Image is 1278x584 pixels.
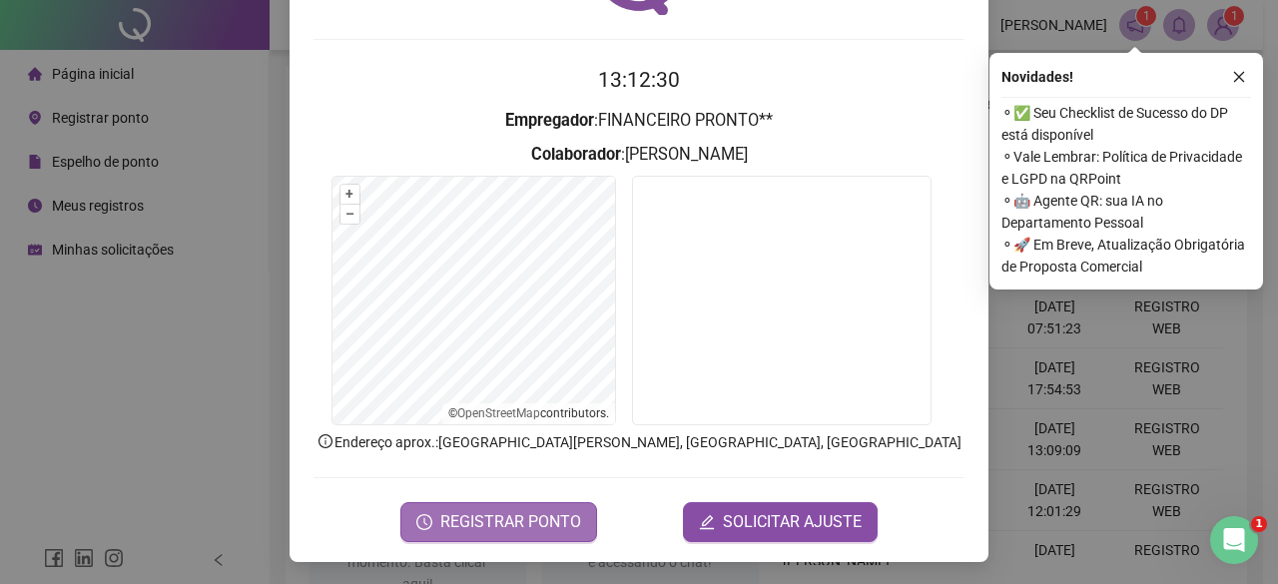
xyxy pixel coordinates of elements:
[505,111,594,130] strong: Empregador
[598,68,680,92] time: 13:12:30
[1210,516,1258,564] iframe: Intercom live chat
[531,145,621,164] strong: Colaborador
[1001,146,1251,190] span: ⚬ Vale Lembrar: Política de Privacidade e LGPD na QRPoint
[1001,234,1251,278] span: ⚬ 🚀 Em Breve, Atualização Obrigatória de Proposta Comercial
[314,142,964,168] h3: : [PERSON_NAME]
[1001,66,1073,88] span: Novidades !
[440,510,581,534] span: REGISTRAR PONTO
[1001,190,1251,234] span: ⚬ 🤖 Agente QR: sua IA no Departamento Pessoal
[400,502,597,542] button: REGISTRAR PONTO
[1001,102,1251,146] span: ⚬ ✅ Seu Checklist de Sucesso do DP está disponível
[699,514,715,530] span: edit
[340,205,359,224] button: –
[340,185,359,204] button: +
[457,406,540,420] a: OpenStreetMap
[317,432,334,450] span: info-circle
[416,514,432,530] span: clock-circle
[723,510,862,534] span: SOLICITAR AJUSTE
[448,406,609,420] li: © contributors.
[314,108,964,134] h3: : FINANCEIRO PRONTO**
[314,431,964,453] p: Endereço aprox. : [GEOGRAPHIC_DATA][PERSON_NAME], [GEOGRAPHIC_DATA], [GEOGRAPHIC_DATA]
[1232,70,1246,84] span: close
[1251,516,1267,532] span: 1
[683,502,878,542] button: editSOLICITAR AJUSTE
